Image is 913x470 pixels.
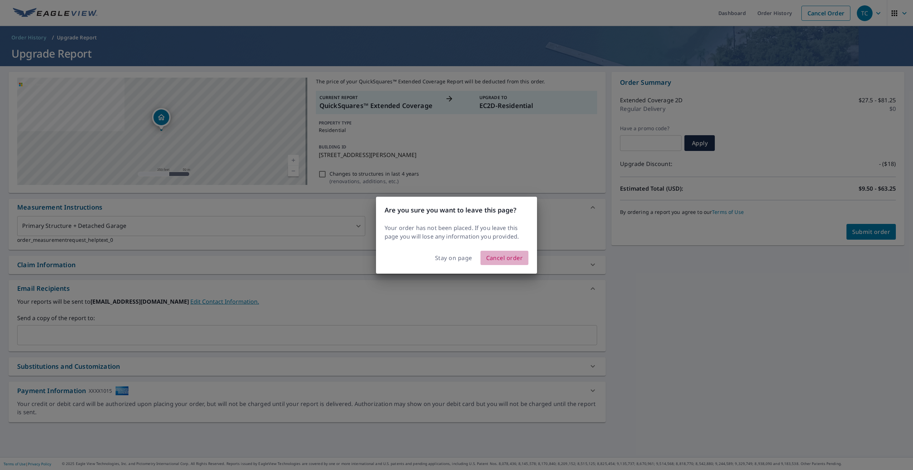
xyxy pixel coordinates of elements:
p: Your order has not been placed. If you leave this page you will lose any information you provided. [385,224,528,241]
h3: Are you sure you want to leave this page? [385,205,528,215]
span: Stay on page [435,253,472,263]
button: Cancel order [480,251,529,265]
button: Stay on page [430,251,478,265]
span: Cancel order [486,253,523,263]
